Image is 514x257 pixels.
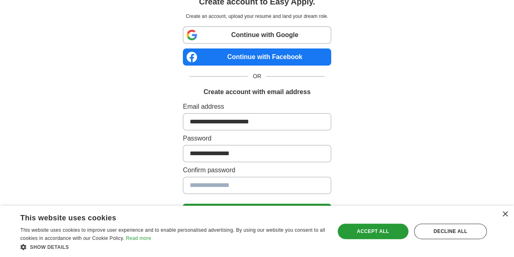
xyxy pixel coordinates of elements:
[183,48,331,66] a: Continue with Facebook
[183,26,331,44] a: Continue with Google
[126,235,151,241] a: Read more, opens a new window
[183,134,331,143] label: Password
[248,72,266,81] span: OR
[183,165,331,175] label: Confirm password
[30,244,69,250] span: Show details
[20,211,305,223] div: This website uses cookies
[183,204,331,221] button: Create Account
[502,211,508,217] div: Close
[20,243,325,251] div: Show details
[414,224,487,239] div: Decline all
[204,87,310,97] h1: Create account with email address
[184,13,330,20] p: Create an account, upload your resume and land your dream role.
[20,227,325,241] span: This website uses cookies to improve user experience and to enable personalised advertising. By u...
[338,224,408,239] div: Accept all
[183,102,331,112] label: Email address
